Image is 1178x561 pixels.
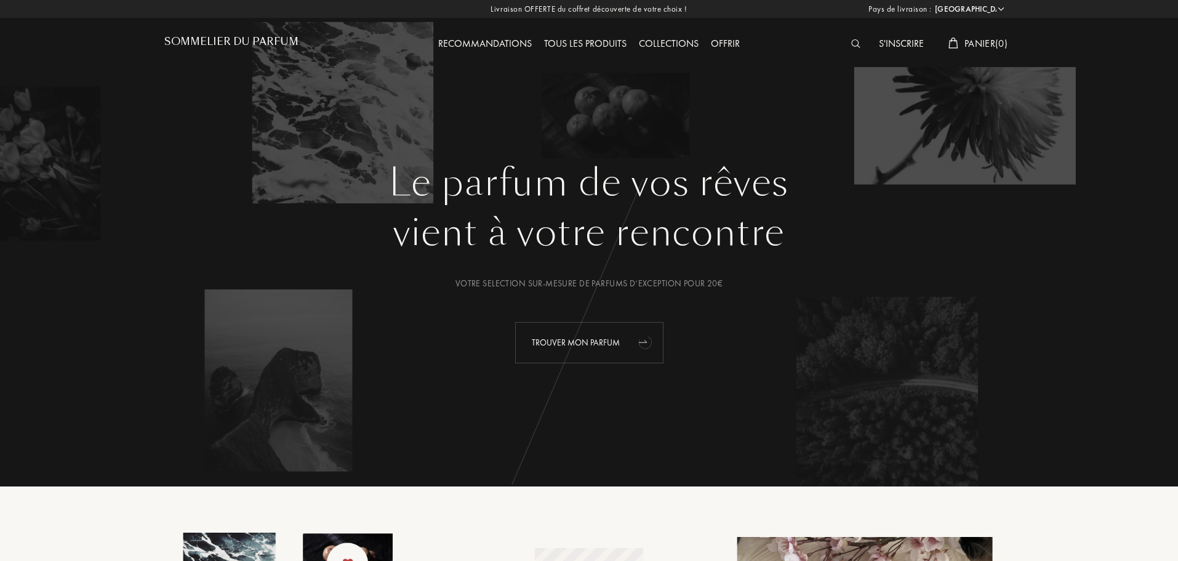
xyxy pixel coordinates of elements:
h1: Sommelier du Parfum [164,36,299,47]
div: Votre selection sur-mesure de parfums d’exception pour 20€ [174,277,1004,290]
img: cart_white.svg [948,38,958,49]
div: S'inscrire [873,36,930,52]
a: Offrir [705,37,746,50]
a: Sommelier du Parfum [164,36,299,52]
a: Trouver mon parfumanimation [506,322,673,363]
a: S'inscrire [873,37,930,50]
div: Collections [633,36,705,52]
span: Pays de livraison : [868,3,932,15]
div: vient à votre rencontre [174,205,1004,260]
a: Recommandations [432,37,538,50]
a: Collections [633,37,705,50]
div: Trouver mon parfum [515,322,663,363]
div: Tous les produits [538,36,633,52]
img: search_icn_white.svg [851,39,860,48]
div: animation [633,329,658,354]
h1: Le parfum de vos rêves [174,161,1004,205]
span: Panier ( 0 ) [964,37,1008,50]
div: Offrir [705,36,746,52]
a: Tous les produits [538,37,633,50]
div: Recommandations [432,36,538,52]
